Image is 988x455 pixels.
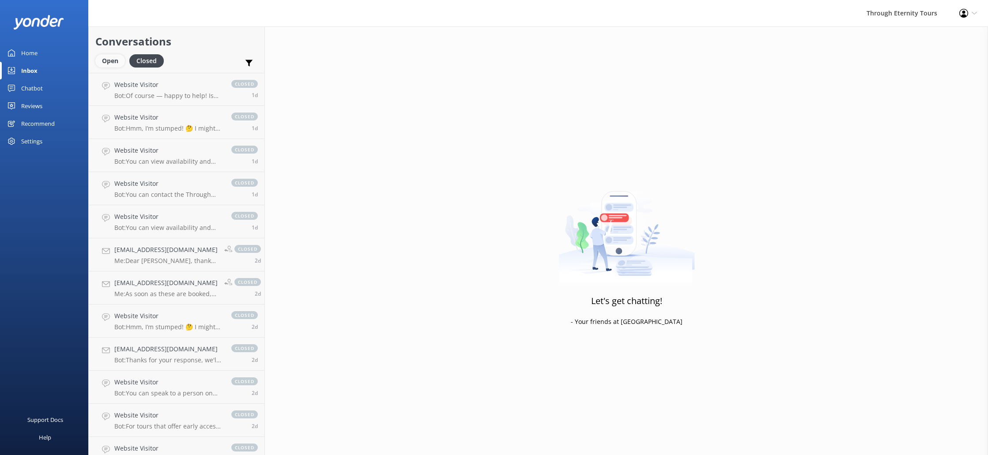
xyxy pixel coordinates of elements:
[252,356,258,364] span: Sep 22 2025 08:26am (UTC +02:00) Europe/Amsterdam
[114,257,218,265] p: Me: Dear [PERSON_NAME], thank you for your Live Chat message. Although it is possible that we rec...
[114,212,222,222] h4: Website Visitor
[89,106,264,139] a: Website VisitorBot:Hmm, I’m stumped! 🤔 I might not have the answer to that one, but our amazing t...
[252,158,258,165] span: Sep 22 2025 08:28pm (UTC +02:00) Europe/Amsterdam
[114,146,222,155] h4: Website Visitor
[252,91,258,99] span: Sep 22 2025 11:44pm (UTC +02:00) Europe/Amsterdam
[129,54,164,68] div: Closed
[114,311,222,321] h4: Website Visitor
[114,377,222,387] h4: Website Visitor
[114,245,218,255] h4: [EMAIL_ADDRESS][DOMAIN_NAME]
[591,294,662,308] h3: Let's get chatting!
[114,113,222,122] h4: Website Visitor
[234,278,261,286] span: closed
[114,356,222,364] p: Bot: Thanks for your response, we'll get back to you as soon as we can during opening hours.
[231,410,258,418] span: closed
[252,389,258,397] span: Sep 22 2025 06:59am (UTC +02:00) Europe/Amsterdam
[89,205,264,238] a: Website VisitorBot:You can view availability and book tours directly online for your preferred da...
[114,224,222,232] p: Bot: You can view availability and book tours directly online for your preferred date. Please vis...
[89,172,264,205] a: Website VisitorBot:You can contact the Through Eternity Tours team at [PHONE_NUMBER] or [PHONE_NU...
[114,158,222,165] p: Bot: You can view availability and book tours directly online. Please visit our website to explor...
[255,290,261,297] span: Sep 22 2025 02:15pm (UTC +02:00) Europe/Amsterdam
[231,179,258,187] span: closed
[21,115,55,132] div: Recommend
[255,257,261,264] span: Sep 22 2025 03:44pm (UTC +02:00) Europe/Amsterdam
[89,238,264,271] a: [EMAIL_ADDRESS][DOMAIN_NAME]Me:Dear [PERSON_NAME], thank you for your Live Chat message. Although...
[114,323,222,331] p: Bot: Hmm, I’m stumped! 🤔 I might not have the answer to that one, but our amazing team definitely...
[89,139,264,172] a: Website VisitorBot:You can view availability and book tours directly online. Please visit our web...
[252,124,258,132] span: Sep 22 2025 11:04pm (UTC +02:00) Europe/Amsterdam
[231,212,258,220] span: closed
[95,33,258,50] h2: Conversations
[231,444,258,451] span: closed
[114,344,222,354] h4: [EMAIL_ADDRESS][DOMAIN_NAME]
[252,323,258,331] span: Sep 22 2025 08:30am (UTC +02:00) Europe/Amsterdam
[95,56,129,65] a: Open
[231,80,258,88] span: closed
[114,179,222,188] h4: Website Visitor
[89,305,264,338] a: Website VisitorBot:Hmm, I’m stumped! 🤔 I might not have the answer to that one, but our amazing t...
[21,62,38,79] div: Inbox
[114,80,222,90] h4: Website Visitor
[39,429,51,446] div: Help
[21,97,42,115] div: Reviews
[89,404,264,437] a: Website VisitorBot:For tours that offer early access to the [GEOGRAPHIC_DATA], the entry time is ...
[252,422,258,430] span: Sep 22 2025 06:22am (UTC +02:00) Europe/Amsterdam
[21,44,38,62] div: Home
[231,113,258,120] span: closed
[129,56,168,65] a: Closed
[252,191,258,198] span: Sep 22 2025 08:13pm (UTC +02:00) Europe/Amsterdam
[114,410,222,420] h4: Website Visitor
[252,224,258,231] span: Sep 22 2025 04:28pm (UTC +02:00) Europe/Amsterdam
[27,411,63,429] div: Support Docs
[89,73,264,106] a: Website VisitorBot:Of course — happy to help! Is your issue related to: - 🔄 Changing or canceling...
[114,191,222,199] p: Bot: You can contact the Through Eternity Tours team at [PHONE_NUMBER] or [PHONE_NUMBER]. You can...
[89,271,264,305] a: [EMAIL_ADDRESS][DOMAIN_NAME]Me:As soon as these are booked, please feel free to reach out to us a...
[234,245,261,253] span: closed
[21,132,42,150] div: Settings
[114,92,222,100] p: Bot: Of course — happy to help! Is your issue related to: - 🔄 Changing or canceling a tour - 📧 No...
[231,344,258,352] span: closed
[95,54,125,68] div: Open
[114,389,222,397] p: Bot: You can speak to a person on the Through Eternity Tours team by calling [PHONE_NUMBER] or [P...
[571,317,683,327] p: - Your friends at [GEOGRAPHIC_DATA]
[231,377,258,385] span: closed
[114,278,218,288] h4: [EMAIL_ADDRESS][DOMAIN_NAME]
[21,79,43,97] div: Chatbot
[114,422,222,430] p: Bot: For tours that offer early access to the [GEOGRAPHIC_DATA], the entry time is typically befo...
[231,311,258,319] span: closed
[89,338,264,371] a: [EMAIL_ADDRESS][DOMAIN_NAME]Bot:Thanks for your response, we'll get back to you as soon as we can...
[114,444,222,453] h4: Website Visitor
[114,124,222,132] p: Bot: Hmm, I’m stumped! 🤔 I might not have the answer to that one, but our amazing team definitely...
[114,290,218,298] p: Me: As soon as these are booked, please feel free to reach out to us and we will work on an itine...
[558,173,695,283] img: artwork of a man stealing a conversation from at giant smartphone
[13,15,64,30] img: yonder-white-logo.png
[231,146,258,154] span: closed
[89,371,264,404] a: Website VisitorBot:You can speak to a person on the Through Eternity Tours team by calling [PHONE...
